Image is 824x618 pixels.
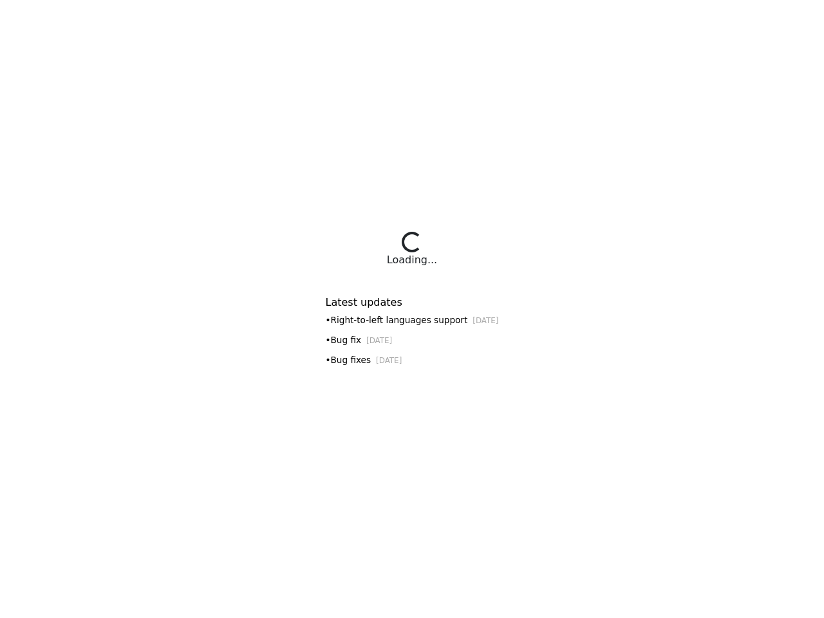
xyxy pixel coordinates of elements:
[326,333,499,347] div: • Bug fix
[326,314,499,327] div: • Right-to-left languages support
[326,353,499,367] div: • Bug fixes
[326,296,499,308] h6: Latest updates
[376,356,402,365] small: [DATE]
[387,252,437,268] div: Loading...
[473,316,498,325] small: [DATE]
[366,336,392,345] small: [DATE]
